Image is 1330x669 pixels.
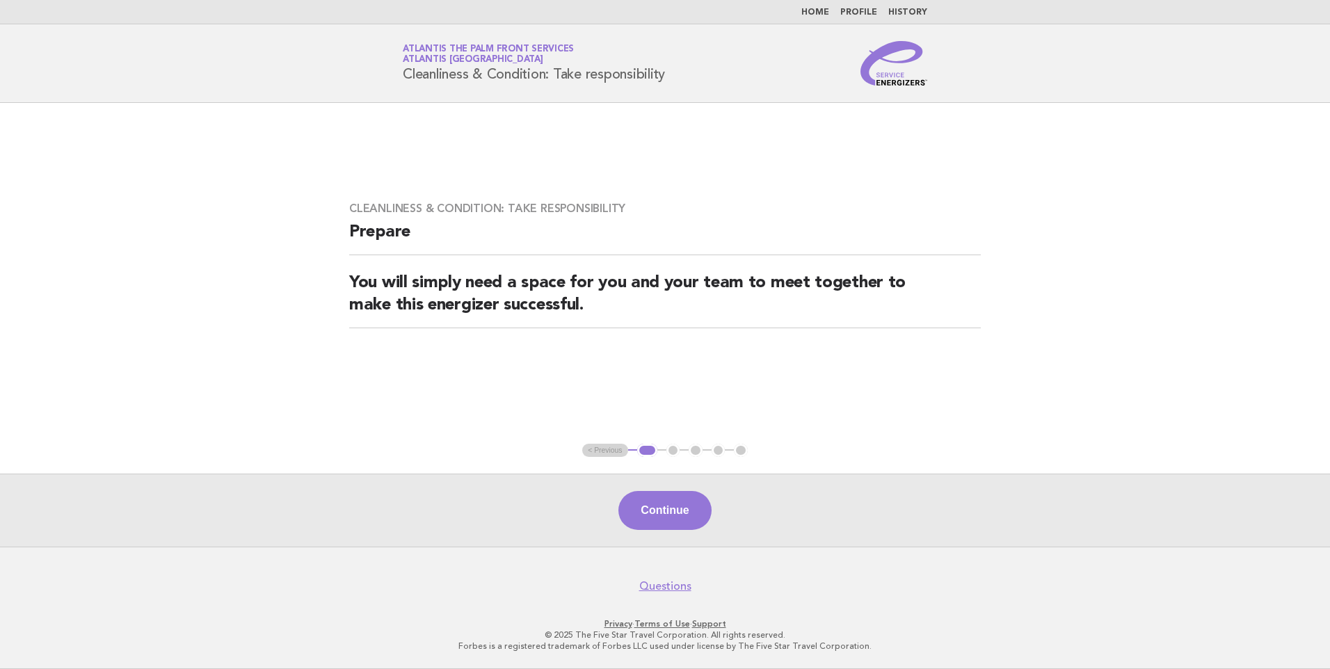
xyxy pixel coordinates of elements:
[403,45,665,81] h1: Cleanliness & Condition: Take responsibility
[618,491,711,530] button: Continue
[692,619,726,629] a: Support
[604,619,632,629] a: Privacy
[634,619,690,629] a: Terms of Use
[860,41,927,86] img: Service Energizers
[801,8,829,17] a: Home
[349,221,981,255] h2: Prepare
[239,629,1091,640] p: © 2025 The Five Star Travel Corporation. All rights reserved.
[403,45,574,64] a: Atlantis The Palm Front ServicesAtlantis [GEOGRAPHIC_DATA]
[403,56,543,65] span: Atlantis [GEOGRAPHIC_DATA]
[639,579,691,593] a: Questions
[888,8,927,17] a: History
[637,444,657,458] button: 1
[239,640,1091,652] p: Forbes is a registered trademark of Forbes LLC used under license by The Five Star Travel Corpora...
[349,202,981,216] h3: Cleanliness & Condition: Take responsibility
[349,272,981,328] h2: You will simply need a space for you and your team to meet together to make this energizer succes...
[239,618,1091,629] p: · ·
[840,8,877,17] a: Profile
